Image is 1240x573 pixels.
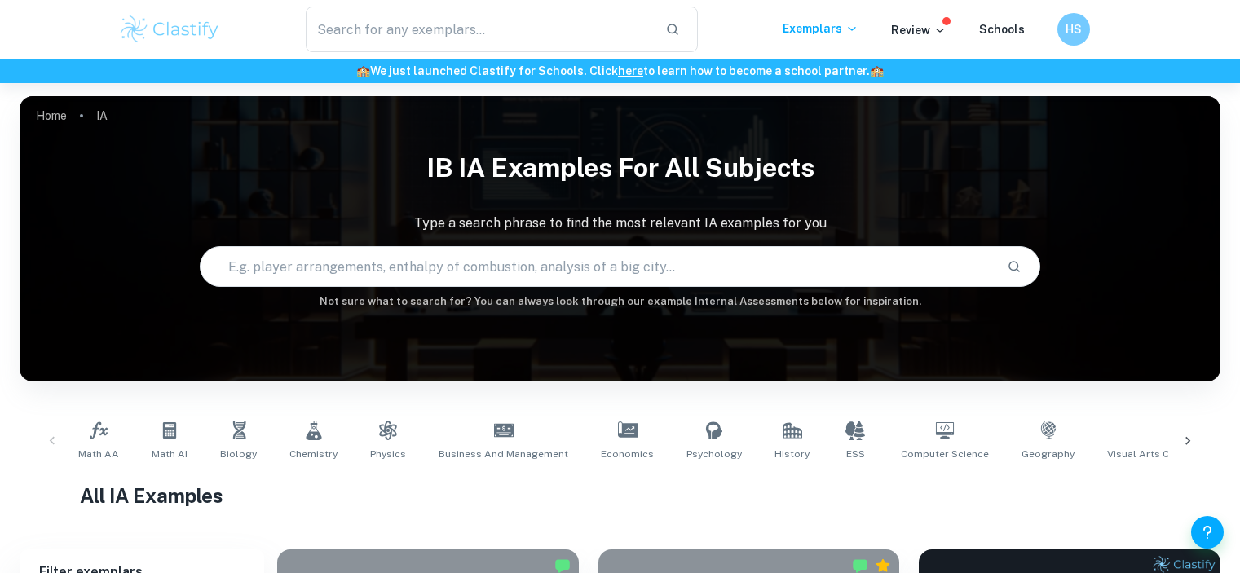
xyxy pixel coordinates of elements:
span: Psychology [686,447,742,461]
button: HS [1057,13,1090,46]
span: History [774,447,810,461]
p: Exemplars [783,20,858,37]
h6: Not sure what to search for? You can always look through our example Internal Assessments below f... [20,293,1220,310]
span: Computer Science [901,447,989,461]
span: 🏫 [870,64,884,77]
a: Schools [979,23,1025,36]
span: Biology [220,447,257,461]
p: Review [891,21,947,39]
button: Search [1000,253,1028,280]
button: Help and Feedback [1191,516,1224,549]
p: IA [96,107,108,125]
span: Chemistry [289,447,338,461]
span: Geography [1022,447,1075,461]
p: Type a search phrase to find the most relevant IA examples for you [20,214,1220,233]
h6: We just launched Clastify for Schools. Click to learn how to become a school partner. [3,62,1237,80]
img: Clastify logo [118,13,222,46]
a: here [618,64,643,77]
span: Math AI [152,447,188,461]
span: ESS [846,447,865,461]
span: Economics [601,447,654,461]
span: Business and Management [439,447,568,461]
input: E.g. player arrangements, enthalpy of combustion, analysis of a big city... [201,244,994,289]
span: 🏫 [356,64,370,77]
input: Search for any exemplars... [306,7,653,52]
h1: All IA Examples [80,481,1161,510]
span: Math AA [78,447,119,461]
a: Home [36,104,67,127]
span: Physics [370,447,406,461]
h6: HS [1064,20,1083,38]
h1: IB IA examples for all subjects [20,142,1220,194]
